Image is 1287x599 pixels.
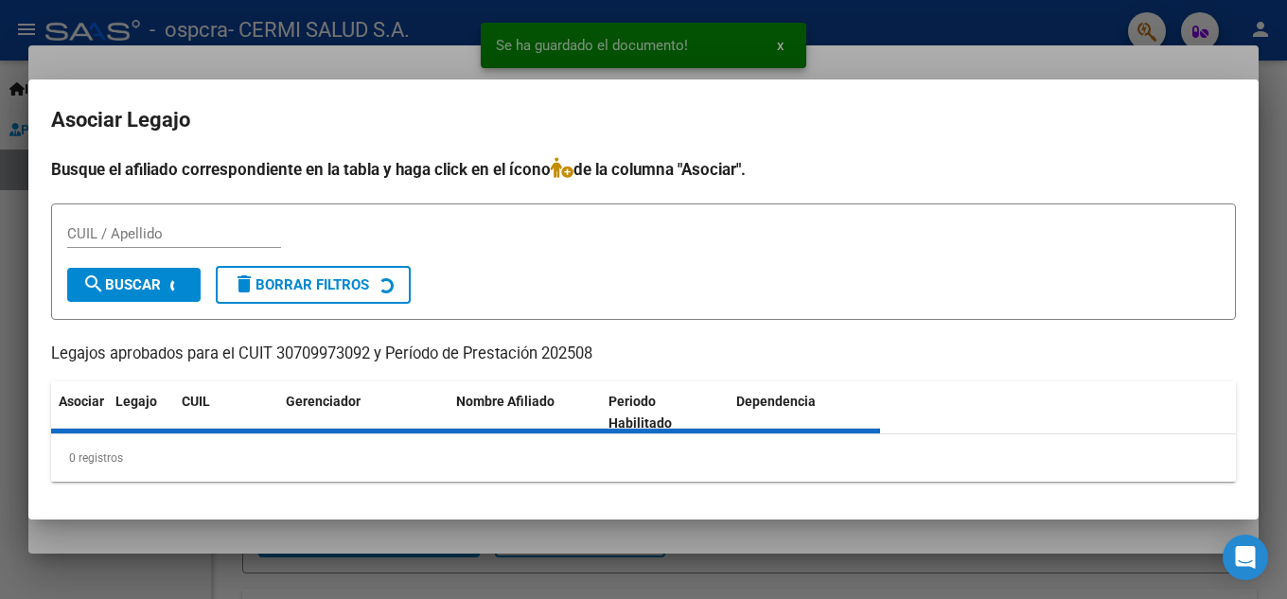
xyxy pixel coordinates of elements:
[233,276,369,293] span: Borrar Filtros
[108,381,174,444] datatable-header-cell: Legajo
[1223,535,1268,580] div: Open Intercom Messenger
[601,381,729,444] datatable-header-cell: Periodo Habilitado
[51,157,1236,182] h4: Busque el afiliado correspondiente en la tabla y haga click en el ícono de la columna "Asociar".
[216,266,411,304] button: Borrar Filtros
[233,273,256,295] mat-icon: delete
[608,394,672,431] span: Periodo Habilitado
[82,273,105,295] mat-icon: search
[51,381,108,444] datatable-header-cell: Asociar
[51,102,1236,138] h2: Asociar Legajo
[182,394,210,409] span: CUIL
[736,394,816,409] span: Dependencia
[51,434,1236,482] div: 0 registros
[456,394,555,409] span: Nombre Afiliado
[278,381,449,444] datatable-header-cell: Gerenciador
[67,268,201,302] button: Buscar
[82,276,161,293] span: Buscar
[449,381,601,444] datatable-header-cell: Nombre Afiliado
[115,394,157,409] span: Legajo
[51,343,1236,366] p: Legajos aprobados para el CUIT 30709973092 y Período de Prestación 202508
[286,394,361,409] span: Gerenciador
[729,381,881,444] datatable-header-cell: Dependencia
[174,381,278,444] datatable-header-cell: CUIL
[59,394,104,409] span: Asociar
